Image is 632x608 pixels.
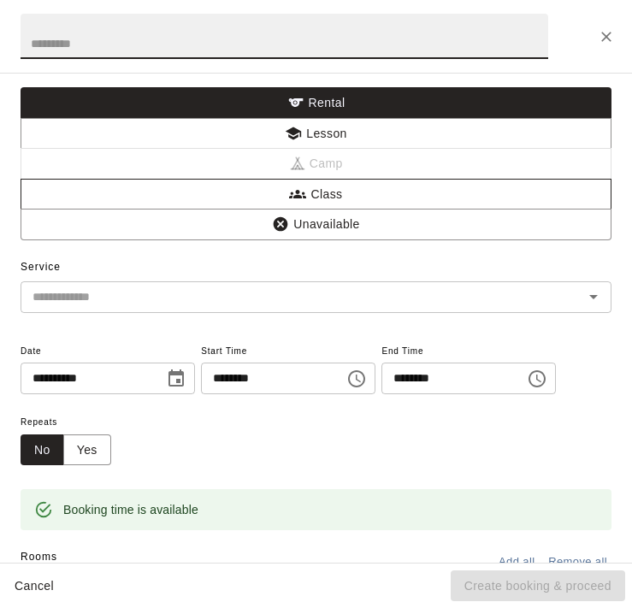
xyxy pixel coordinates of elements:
[520,362,554,396] button: Choose time, selected time is 6:30 PM
[63,434,111,466] button: Yes
[21,411,125,434] span: Repeats
[21,551,57,563] span: Rooms
[21,87,611,119] button: Rental
[21,118,611,150] button: Lesson
[7,570,62,602] button: Cancel
[591,21,622,52] button: Close
[21,179,611,210] button: Class
[381,340,556,363] span: End Time
[21,434,64,466] button: No
[63,494,198,525] div: Booking time is available
[21,209,611,240] button: Unavailable
[21,340,195,363] span: Date
[159,362,193,396] button: Choose date, selected date is Oct 17, 2025
[582,285,605,309] button: Open
[21,261,61,273] span: Service
[489,549,544,576] button: Add all
[340,362,374,396] button: Choose time, selected time is 5:30 PM
[544,549,611,576] button: Remove all
[21,149,611,180] span: Camps can only be created in the Services page
[201,340,375,363] span: Start Time
[21,434,111,466] div: outlined button group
